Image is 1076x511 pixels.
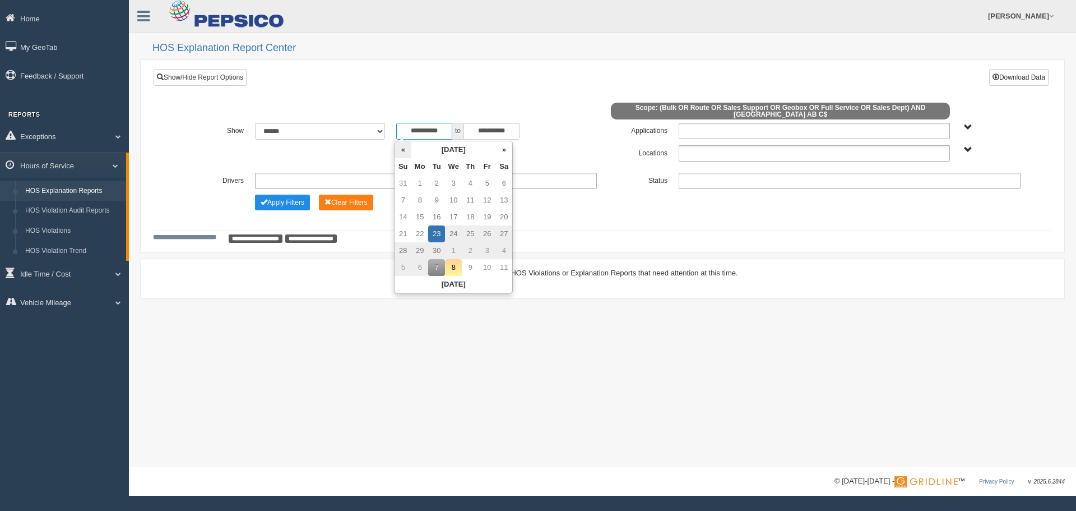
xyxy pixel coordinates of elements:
[894,476,958,487] img: Gridline
[462,259,479,276] td: 9
[411,141,495,158] th: [DATE]
[602,123,673,136] label: Applications
[452,123,463,140] span: to
[479,242,495,259] td: 3
[153,268,1052,278] div: There are no HOS Violations or Explanation Reports that need attention at this time.
[411,225,428,242] td: 22
[395,175,411,192] td: 31
[20,241,126,261] a: HOS Violation Trend
[479,158,495,175] th: Fr
[319,195,373,210] button: Change Filter Options
[445,242,462,259] td: 1
[462,158,479,175] th: Th
[428,158,445,175] th: Tu
[445,175,462,192] td: 3
[411,209,428,225] td: 15
[445,192,462,209] td: 10
[411,259,428,276] td: 6
[152,43,1065,54] h2: HOS Explanation Report Center
[979,478,1014,485] a: Privacy Policy
[495,242,512,259] td: 4
[395,209,411,225] td: 14
[428,259,445,276] td: 7
[462,175,479,192] td: 4
[395,242,411,259] td: 28
[395,158,411,175] th: Su
[445,225,462,242] td: 24
[20,181,126,201] a: HOS Explanation Reports
[445,259,462,276] td: 8
[479,225,495,242] td: 26
[495,158,512,175] th: Sa
[479,259,495,276] td: 10
[445,158,462,175] th: We
[395,225,411,242] td: 21
[395,276,512,293] th: [DATE]
[834,476,1065,487] div: © [DATE]-[DATE] - ™
[411,192,428,209] td: 8
[495,141,512,158] th: »
[428,242,445,259] td: 30
[602,145,673,159] label: Locations
[20,221,126,241] a: HOS Violations
[179,123,249,136] label: Show
[611,103,950,119] span: Scope: (Bulk OR Route OR Sales Support OR Geobox OR Full Service OR Sales Dept) AND [GEOGRAPHIC_D...
[154,69,247,86] a: Show/Hide Report Options
[411,242,428,259] td: 29
[479,209,495,225] td: 19
[462,242,479,259] td: 2
[479,192,495,209] td: 12
[462,192,479,209] td: 11
[411,158,428,175] th: Mo
[395,141,411,158] th: «
[495,209,512,225] td: 20
[428,175,445,192] td: 2
[495,175,512,192] td: 6
[479,175,495,192] td: 5
[20,201,126,221] a: HOS Violation Audit Reports
[428,225,445,242] td: 23
[428,192,445,209] td: 9
[495,259,512,276] td: 11
[395,192,411,209] td: 7
[411,175,428,192] td: 1
[445,209,462,225] td: 17
[179,173,249,186] label: Drivers
[602,173,673,186] label: Status
[255,195,310,210] button: Change Filter Options
[428,209,445,225] td: 16
[462,225,479,242] td: 25
[1028,478,1065,485] span: v. 2025.6.2844
[989,69,1049,86] button: Download Data
[495,225,512,242] td: 27
[462,209,479,225] td: 18
[395,259,411,276] td: 5
[495,192,512,209] td: 13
